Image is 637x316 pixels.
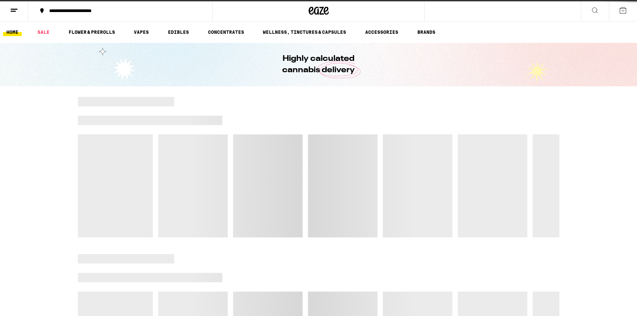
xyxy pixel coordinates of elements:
a: CONCENTRATES [205,28,247,36]
a: BRANDS [414,28,439,36]
h1: Highly calculated cannabis delivery [263,53,374,76]
a: FLOWER & PREROLLS [65,28,118,36]
a: SALE [34,28,53,36]
a: WELLNESS, TINCTURES & CAPSULES [259,28,349,36]
a: HOME [3,28,22,36]
a: ACCESSORIES [362,28,402,36]
a: VAPES [130,28,152,36]
a: EDIBLES [165,28,192,36]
